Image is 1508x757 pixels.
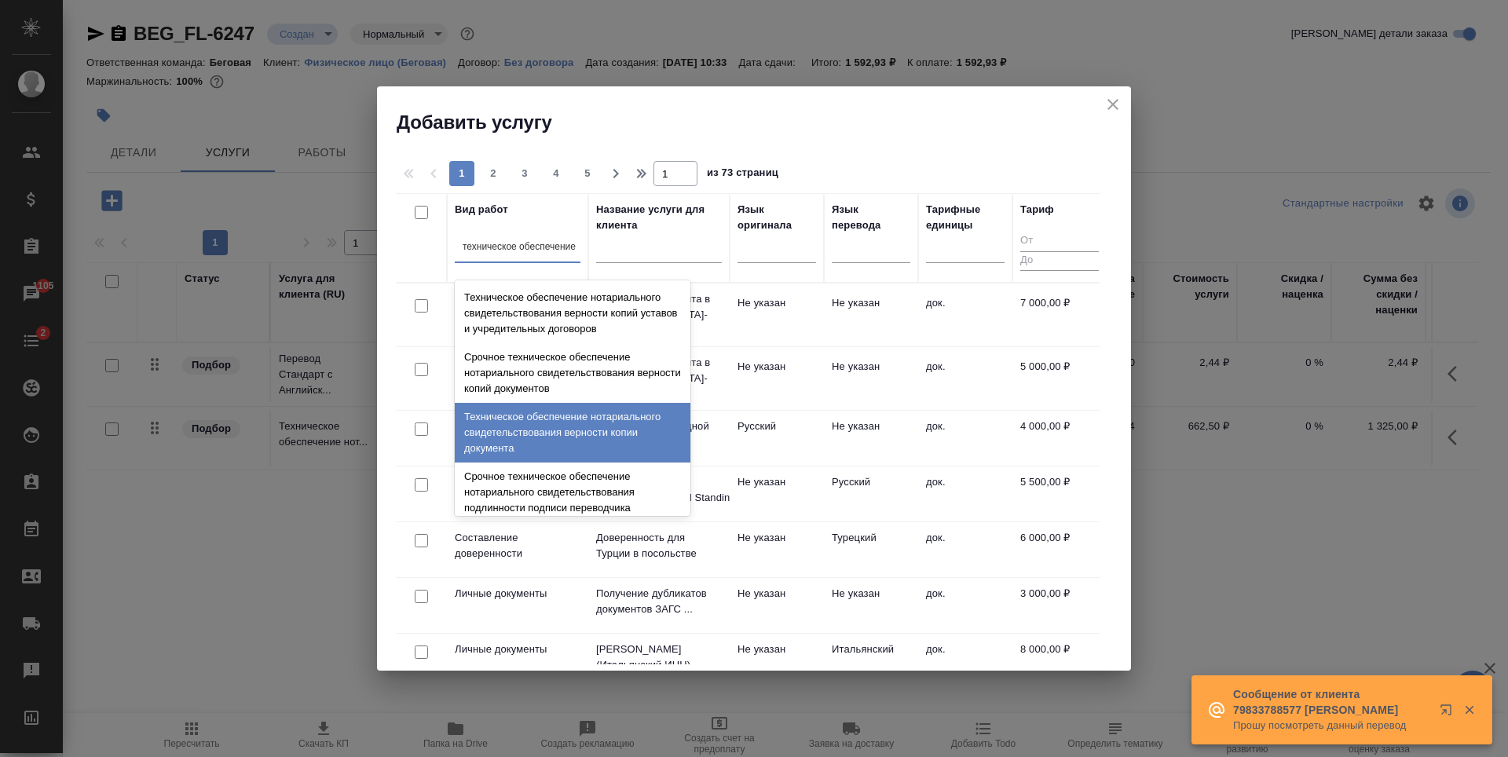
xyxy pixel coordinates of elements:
span: 2 [481,166,506,181]
td: Не указан [730,522,824,577]
td: 5 000,00 ₽ [1012,351,1107,406]
button: 2 [481,161,506,186]
span: из 73 страниц [707,163,778,186]
div: Срочное техническое обеспечение нотариального свидетельствования верности копий документов [455,343,690,403]
td: 7 000,00 ₽ [1012,287,1107,342]
td: док. [918,522,1012,577]
td: док. [918,466,1012,521]
td: Итальянский [824,634,918,689]
td: Не указан [730,634,824,689]
td: Русский [824,466,918,521]
td: Турецкий [824,522,918,577]
p: Получение дубликатов документов ЗАГС ... [596,586,722,617]
div: Техническое обеспечение нотариального свидетельствования верности копий уставов и учредительных д... [455,283,690,343]
td: Не указан [824,351,918,406]
div: Вид работ [455,202,508,218]
td: док. [918,351,1012,406]
td: Не указан [730,351,824,406]
p: Доверенность для Турции в посольстве [596,530,722,561]
h2: Добавить услугу [397,110,1131,135]
p: Личные документы [455,586,580,602]
td: док. [918,578,1012,633]
td: Не указан [730,287,824,342]
div: Название услуги для клиента [596,202,722,233]
td: Не указан [730,466,824,521]
input: До [1020,251,1099,271]
td: 3 000,00 ₽ [1012,578,1107,633]
td: 6 000,00 ₽ [1012,522,1107,577]
div: Тариф [1020,202,1054,218]
td: Русский [730,411,824,466]
span: 4 [544,166,569,181]
button: 3 [512,161,537,186]
button: Открыть в новой вкладке [1430,694,1468,732]
div: Тарифные единицы [926,202,1005,233]
p: Составление доверенности [455,530,580,561]
div: Язык перевода [832,202,910,233]
td: Не указан [824,578,918,633]
button: 5 [575,161,600,186]
div: Язык оригинала [738,202,816,233]
td: Не указан [730,578,824,633]
p: Личные документы [455,642,580,657]
button: 4 [544,161,569,186]
td: 4 000,00 ₽ [1012,411,1107,466]
td: Не указан [824,411,918,466]
p: Сертификат Гуд Стендинг (Good Standin... [596,474,722,506]
button: Закрыть [1453,703,1485,717]
td: 5 500,00 ₽ [1012,466,1107,521]
td: док. [918,411,1012,466]
p: Прошу посмотреть данный перевод [1233,718,1429,733]
div: Техническое обеспечение нотариального свидетельствования верности копии документа [455,403,690,463]
span: 3 [512,166,537,181]
button: close [1101,93,1125,116]
td: док. [918,287,1012,342]
td: 8 000,00 ₽ [1012,634,1107,689]
p: Сообщение от клиента 79833788577 [PERSON_NAME] [1233,686,1429,718]
div: Срочное техническое обеспечение нотариального свидетельствования подлинности подписи переводчика [455,463,690,522]
td: док. [918,634,1012,689]
p: [PERSON_NAME] (Итальянский ИНН) [596,642,722,673]
input: От [1020,232,1099,251]
span: 5 [575,166,600,181]
td: Не указан [824,287,918,342]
